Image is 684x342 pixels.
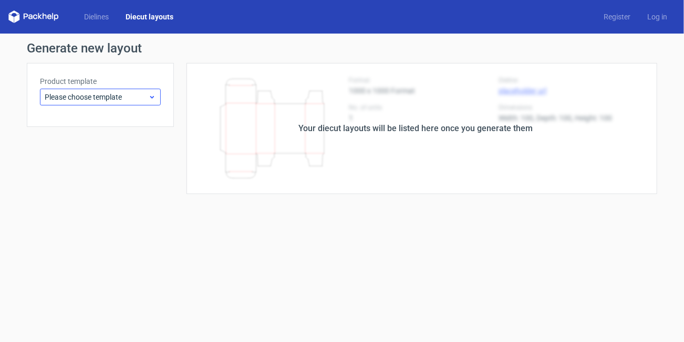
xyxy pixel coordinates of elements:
[27,42,657,55] h1: Generate new layout
[639,12,676,22] a: Log in
[298,122,533,135] div: Your diecut layouts will be listed here once you generate them
[45,92,148,102] span: Please choose template
[595,12,639,22] a: Register
[40,76,161,87] label: Product template
[117,12,182,22] a: Diecut layouts
[76,12,117,22] a: Dielines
